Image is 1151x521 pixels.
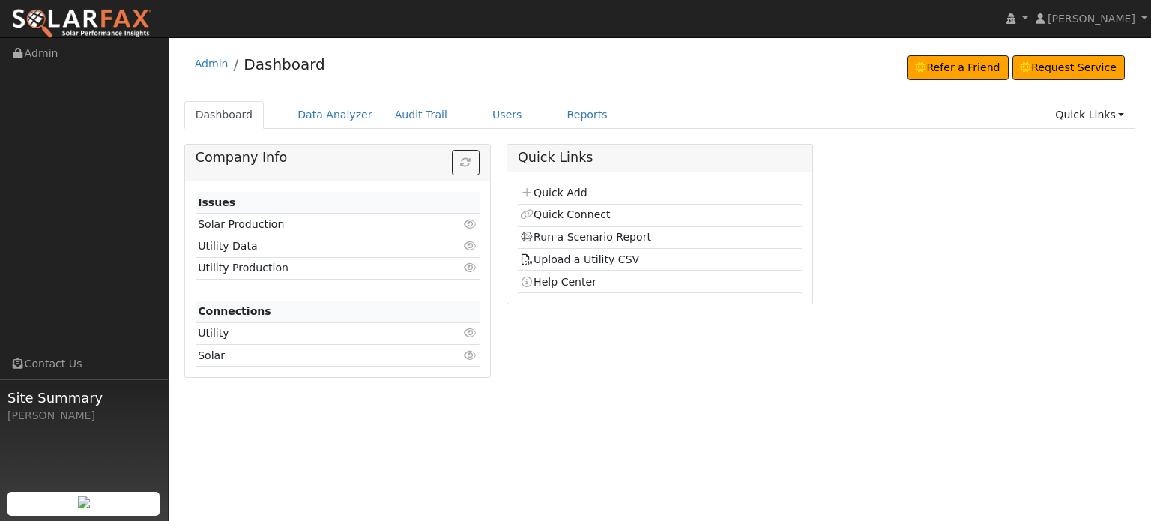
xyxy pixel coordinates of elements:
[286,101,384,129] a: Data Analyzer
[520,187,587,199] a: Quick Add
[7,408,160,424] div: [PERSON_NAME]
[196,214,434,235] td: Solar Production
[520,253,639,265] a: Upload a Utility CSV
[520,231,651,243] a: Run a Scenario Report
[7,388,160,408] span: Site Summary
[556,101,619,129] a: Reports
[196,257,434,279] td: Utility Production
[520,208,610,220] a: Quick Connect
[1048,13,1135,25] span: [PERSON_NAME]
[520,276,596,288] a: Help Center
[384,101,459,129] a: Audit Trail
[198,305,271,317] strong: Connections
[1012,55,1126,81] a: Request Service
[198,196,235,208] strong: Issues
[464,262,477,273] i: Click to view
[1044,101,1135,129] a: Quick Links
[11,8,152,40] img: SolarFax
[481,101,534,129] a: Users
[78,496,90,508] img: retrieve
[464,241,477,251] i: Click to view
[464,350,477,361] i: Click to view
[518,150,802,166] h5: Quick Links
[184,101,265,129] a: Dashboard
[196,345,434,367] td: Solar
[196,150,480,166] h5: Company Info
[907,55,1009,81] a: Refer a Friend
[464,328,477,338] i: Click to view
[244,55,325,73] a: Dashboard
[196,322,434,344] td: Utility
[464,219,477,229] i: Click to view
[196,235,434,257] td: Utility Data
[195,58,229,70] a: Admin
